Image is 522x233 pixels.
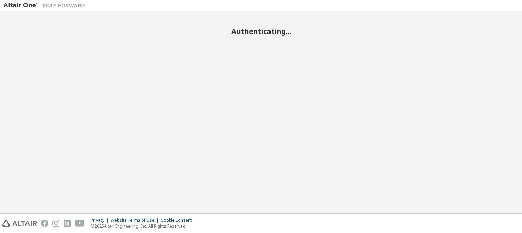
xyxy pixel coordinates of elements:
[41,220,48,227] img: facebook.svg
[64,220,71,227] img: linkedin.svg
[75,220,85,227] img: youtube.svg
[52,220,59,227] img: instagram.svg
[2,220,37,227] img: altair_logo.svg
[3,2,88,9] img: Altair One
[111,218,161,223] div: Website Terms of Use
[91,218,111,223] div: Privacy
[161,218,196,223] div: Cookie Consent
[3,27,519,36] h2: Authenticating...
[91,223,196,229] p: © 2025 Altair Engineering, Inc. All Rights Reserved.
